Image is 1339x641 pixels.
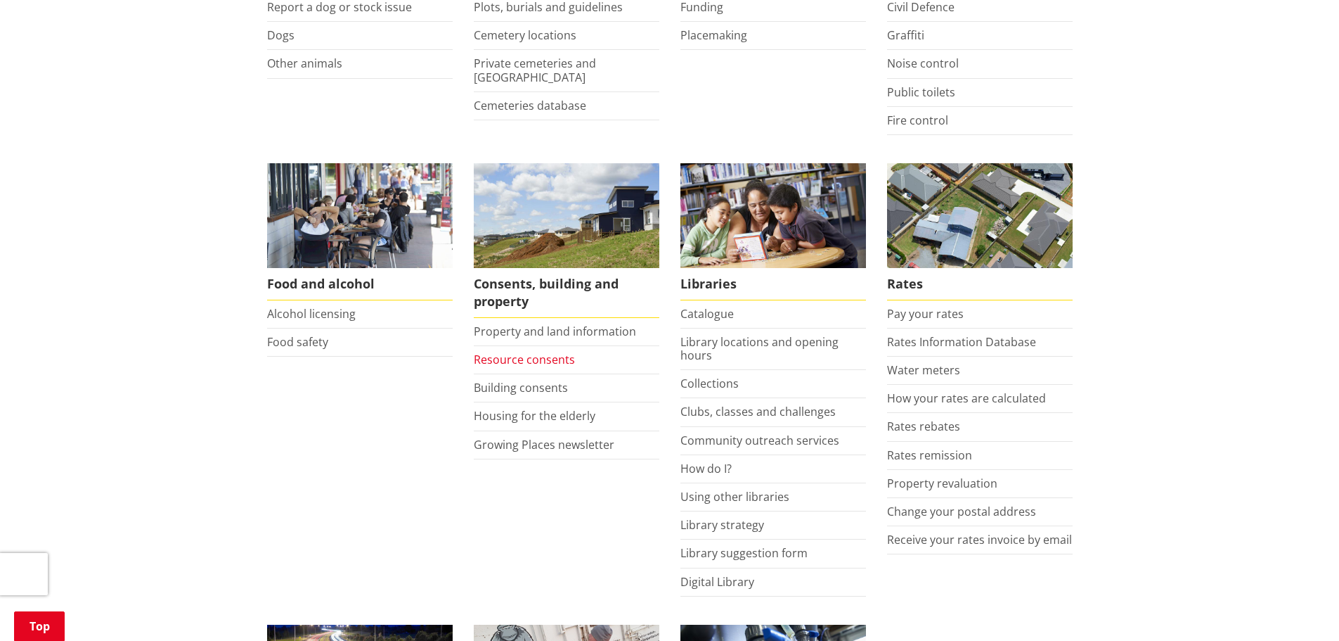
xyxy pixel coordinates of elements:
[267,163,453,300] a: Food and Alcohol in the Waikato Food and alcohol
[680,163,866,268] img: Waikato District Council libraries
[680,517,764,533] a: Library strategy
[474,56,596,84] a: Private cemeteries and [GEOGRAPHIC_DATA]
[474,163,659,318] a: New Pokeno housing development Consents, building and property
[887,163,1073,300] a: Pay your rates online Rates
[267,163,453,268] img: Food and Alcohol in the Waikato
[474,380,568,395] a: Building consents
[680,306,734,322] a: Catalogue
[474,324,636,339] a: Property and land information
[474,27,576,43] a: Cemetery locations
[267,306,356,322] a: Alcohol licensing
[267,334,328,350] a: Food safety
[680,27,747,43] a: Placemaking
[887,532,1072,547] a: Receive your rates invoice by email
[887,362,960,378] a: Water meters
[680,489,789,504] a: Using other libraries
[887,84,955,100] a: Public toilets
[887,419,960,434] a: Rates rebates
[474,408,595,424] a: Housing for the elderly
[680,461,732,476] a: How do I?
[680,404,836,419] a: Clubs, classes and challenges
[267,268,453,300] span: Food and alcohol
[474,352,575,367] a: Resource consents
[887,504,1036,519] a: Change your postal address
[887,391,1046,406] a: How your rates are calculated
[680,574,754,590] a: Digital Library
[887,163,1073,268] img: Rates-thumbnail
[474,163,659,268] img: Land and property thumbnail
[474,437,614,452] a: Growing Places newsletter
[887,268,1073,300] span: Rates
[680,545,808,561] a: Library suggestion form
[267,27,295,43] a: Dogs
[887,334,1036,350] a: Rates Information Database
[474,268,659,318] span: Consents, building and property
[680,433,839,448] a: Community outreach services
[887,476,997,491] a: Property revaluation
[474,98,586,113] a: Cemeteries database
[680,268,866,300] span: Libraries
[887,27,924,43] a: Graffiti
[887,56,959,71] a: Noise control
[680,376,739,391] a: Collections
[887,448,972,463] a: Rates remission
[887,113,948,128] a: Fire control
[680,163,866,300] a: Library membership is free to everyone who lives in the Waikato district. Libraries
[267,56,342,71] a: Other animals
[14,611,65,641] a: Top
[887,306,964,322] a: Pay your rates
[680,334,839,363] a: Library locations and opening hours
